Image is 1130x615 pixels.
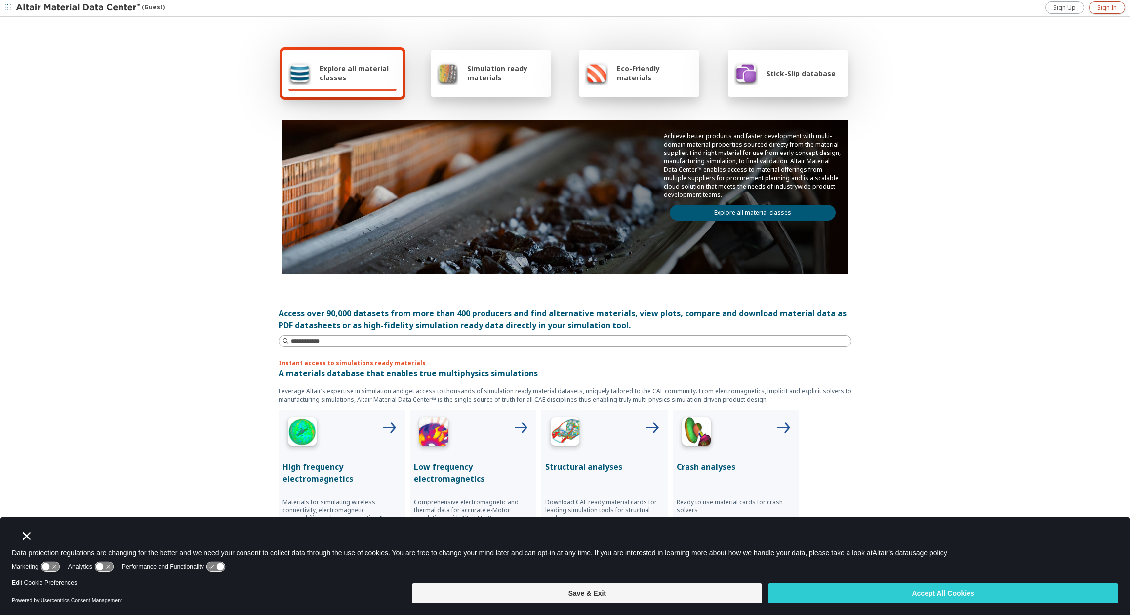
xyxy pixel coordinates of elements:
p: Leverage Altair’s expertise in simulation and get access to thousands of simulation ready materia... [279,387,851,404]
img: Structural Analyses Icon [545,414,585,453]
button: Structural Analyses IconStructural analysesDownload CAE ready material cards for leading simulati... [541,410,668,536]
p: Achieve better products and faster development with multi-domain material properties sourced dire... [664,132,842,199]
img: Low Frequency Icon [414,414,453,453]
button: High Frequency IconHigh frequency electromagneticsMaterials for simulating wireless connectivity,... [279,410,405,536]
p: High frequency electromagnetics [282,461,401,485]
img: Simulation ready materials [437,61,458,85]
div: (Guest) [16,3,165,13]
p: Comprehensive electromagnetic and thermal data for accurate e-Motor simulations with Altair FLUX [414,499,532,522]
button: Low Frequency IconLow frequency electromagneticsComprehensive electromagnetic and thermal data fo... [410,410,536,536]
span: Explore all material classes [320,64,397,82]
p: Materials for simulating wireless connectivity, electromagnetic compatibility, radar cross sectio... [282,499,401,522]
p: Ready to use material cards for crash solvers [677,499,795,514]
img: Eco-Friendly materials [585,61,608,85]
a: Sign Up [1045,1,1084,14]
span: Eco-Friendly materials [617,64,693,82]
p: Download CAE ready material cards for leading simulation tools for structual analyses [545,499,664,522]
img: Crash Analyses Icon [677,414,716,453]
img: Explore all material classes [288,61,311,85]
span: Sign Up [1053,4,1076,12]
p: Crash analyses [677,461,795,473]
a: Explore all material classes [670,205,836,221]
img: High Frequency Icon [282,414,322,453]
div: Access over 90,000 datasets from more than 400 producers and find alternative materials, view plo... [279,307,851,331]
span: Simulation ready materials [467,64,545,82]
p: Instant access to simulations ready materials [279,359,851,367]
p: Low frequency electromagnetics [414,461,532,485]
button: Crash Analyses IconCrash analysesReady to use material cards for crash solvers [673,410,799,536]
img: Stick-Slip database [734,61,758,85]
p: Structural analyses [545,461,664,473]
span: Sign In [1097,4,1117,12]
img: Altair Material Data Center [16,3,142,13]
p: A materials database that enables true multiphysics simulations [279,367,851,379]
span: Stick-Slip database [767,69,836,78]
a: Sign In [1089,1,1125,14]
